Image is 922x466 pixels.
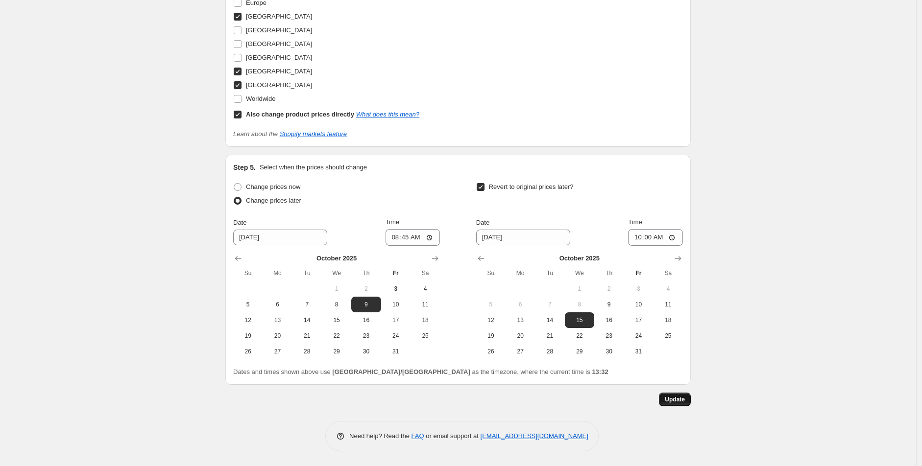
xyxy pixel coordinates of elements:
button: Tuesday October 21 2025 [535,328,564,344]
button: Today Friday October 3 2025 [381,281,411,297]
button: Thursday October 23 2025 [594,328,624,344]
span: 6 [510,301,531,308]
button: Friday October 31 2025 [381,344,411,359]
span: 7 [539,301,560,308]
span: 12 [237,316,259,324]
span: 10 [385,301,407,308]
button: Friday October 24 2025 [624,328,653,344]
span: [GEOGRAPHIC_DATA] [246,81,312,89]
button: Sunday October 12 2025 [233,312,263,328]
button: Update [659,393,691,406]
button: Wednesday October 8 2025 [322,297,351,312]
span: 19 [480,332,502,340]
span: 31 [628,348,649,355]
span: Update [665,396,685,403]
span: 16 [598,316,620,324]
button: Saturday October 11 2025 [654,297,683,312]
span: 18 [414,316,436,324]
span: 29 [569,348,590,355]
span: 28 [539,348,560,355]
button: Wednesday October 1 2025 [565,281,594,297]
button: Tuesday October 21 2025 [292,328,322,344]
button: Thursday October 23 2025 [351,328,381,344]
button: Saturday October 4 2025 [411,281,440,297]
button: Friday October 17 2025 [624,312,653,328]
button: Thursday October 9 2025 [351,297,381,312]
button: Tuesday October 28 2025 [292,344,322,359]
button: Thursday October 30 2025 [594,344,624,359]
span: 16 [355,316,377,324]
span: [GEOGRAPHIC_DATA] [246,13,312,20]
span: Date [476,219,489,226]
th: Monday [263,265,292,281]
span: 4 [414,285,436,293]
span: Worldwide [246,95,275,102]
b: Also change product prices directly [246,111,354,118]
span: [GEOGRAPHIC_DATA] [246,54,312,61]
input: 10/3/2025 [476,230,570,245]
button: Tuesday October 7 2025 [292,297,322,312]
span: Revert to original prices later? [489,183,574,190]
th: Saturday [654,265,683,281]
th: Sunday [476,265,506,281]
button: Friday October 24 2025 [381,328,411,344]
span: 20 [510,332,531,340]
span: 27 [510,348,531,355]
button: Sunday October 5 2025 [233,297,263,312]
span: 24 [628,332,649,340]
th: Tuesday [535,265,564,281]
p: Select when the prices should change [260,163,367,172]
button: Friday October 10 2025 [624,297,653,312]
span: Dates and times shown above use as the timezone, where the current time is [233,368,608,375]
span: 25 [414,332,436,340]
span: 8 [326,301,347,308]
span: Sa [657,269,679,277]
span: 29 [326,348,347,355]
span: or email support at [424,432,481,440]
span: 13 [267,316,288,324]
th: Monday [506,265,535,281]
span: [GEOGRAPHIC_DATA] [246,40,312,47]
button: Tuesday October 7 2025 [535,297,564,312]
button: Sunday October 5 2025 [476,297,506,312]
span: 2 [598,285,620,293]
span: Tu [539,269,560,277]
span: 9 [598,301,620,308]
span: 9 [355,301,377,308]
a: FAQ [412,432,424,440]
button: Tuesday October 14 2025 [535,312,564,328]
button: Show previous month, September 2025 [474,252,488,265]
a: [EMAIL_ADDRESS][DOMAIN_NAME] [481,432,588,440]
button: Monday October 20 2025 [506,328,535,344]
th: Thursday [351,265,381,281]
th: Sunday [233,265,263,281]
button: Monday October 6 2025 [263,297,292,312]
span: 14 [296,316,318,324]
span: 15 [326,316,347,324]
span: Tu [296,269,318,277]
span: Fr [385,269,407,277]
button: Monday October 13 2025 [506,312,535,328]
button: Wednesday October 1 2025 [322,281,351,297]
button: Thursday October 2 2025 [351,281,381,297]
th: Wednesday [322,265,351,281]
span: 31 [385,348,407,355]
span: 19 [237,332,259,340]
span: 5 [237,301,259,308]
i: Learn about the [233,130,347,138]
span: 30 [355,348,377,355]
input: 12:00 [628,229,683,246]
button: Wednesday October 22 2025 [565,328,594,344]
span: Time [386,218,399,226]
input: 10/3/2025 [233,230,327,245]
span: 7 [296,301,318,308]
th: Thursday [594,265,624,281]
span: Mo [267,269,288,277]
span: 8 [569,301,590,308]
b: [GEOGRAPHIC_DATA]/[GEOGRAPHIC_DATA] [332,368,470,375]
span: 28 [296,348,318,355]
button: Monday October 27 2025 [263,344,292,359]
button: Tuesday October 14 2025 [292,312,322,328]
span: 20 [267,332,288,340]
span: 5 [480,301,502,308]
